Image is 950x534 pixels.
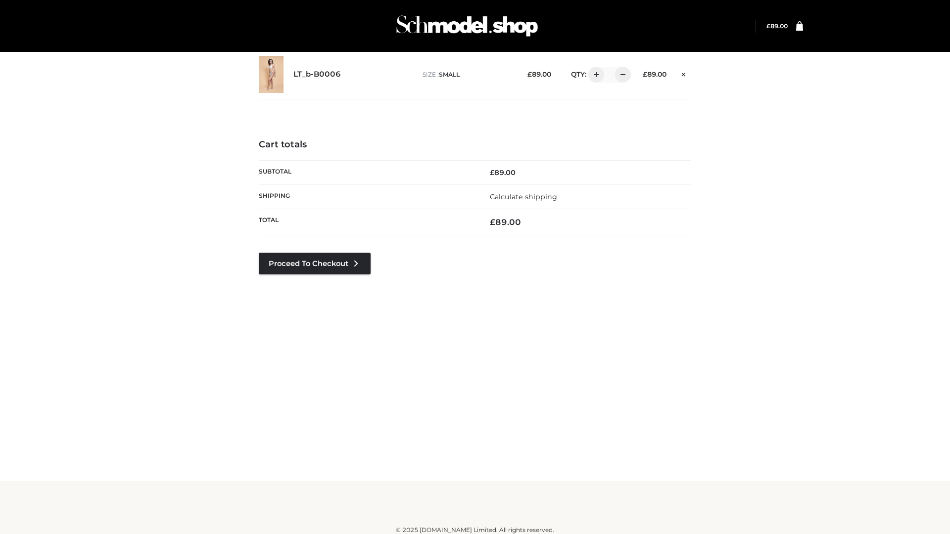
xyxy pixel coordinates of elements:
div: QTY: [561,67,627,83]
th: Total [259,209,475,235]
a: LT_b-B0006 [293,70,341,79]
span: £ [766,22,770,30]
h4: Cart totals [259,139,691,150]
bdi: 89.00 [490,168,516,177]
a: £89.00 [766,22,788,30]
a: Calculate shipping [490,192,557,201]
span: £ [490,217,495,227]
a: Proceed to Checkout [259,253,371,274]
span: SMALL [439,71,460,78]
th: Subtotal [259,160,475,184]
bdi: 89.00 [766,22,788,30]
span: £ [490,168,494,177]
a: Remove this item [676,67,691,80]
bdi: 89.00 [643,70,666,78]
span: £ [643,70,647,78]
span: £ [527,70,532,78]
p: size : [423,70,512,79]
th: Shipping [259,184,475,209]
img: Schmodel Admin 964 [393,6,541,45]
bdi: 89.00 [490,217,521,227]
bdi: 89.00 [527,70,551,78]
